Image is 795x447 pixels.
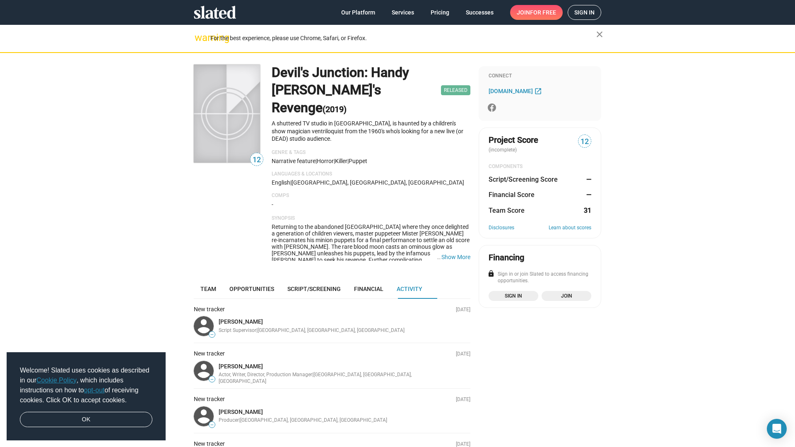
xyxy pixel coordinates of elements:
[354,286,383,292] span: Financial
[583,175,591,184] dd: —
[489,73,591,79] div: Connect
[335,158,347,164] span: killer
[272,158,316,164] span: Narrative feature
[441,254,470,260] button: …Show More
[272,120,470,143] p: A shuttered TV studio in [GEOGRAPHIC_DATA], is haunted by a children's show magician ventriloquis...
[219,327,435,334] div: Script Supervisor | [GEOGRAPHIC_DATA], [GEOGRAPHIC_DATA], [GEOGRAPHIC_DATA]
[489,271,591,284] div: Sign in or join Slated to access financing opportunities.
[489,135,538,146] span: Project Score
[487,270,495,277] mat-icon: lock
[272,201,470,209] p: -
[323,104,347,114] span: (2019)
[291,179,464,186] span: [GEOGRAPHIC_DATA], [GEOGRAPHIC_DATA], [GEOGRAPHIC_DATA]
[20,412,152,428] a: dismiss cookie message
[20,365,152,405] span: Welcome! Slated uses cookies as described in our , which includes instructions on how to of recei...
[272,149,470,156] p: Genre & Tags
[287,286,341,292] span: Script/Screening
[583,190,591,199] dd: —
[466,5,494,20] span: Successes
[574,5,595,19] span: Sign in
[272,64,438,117] h1: Devil's Junction: Handy [PERSON_NAME]'s Revenge
[194,279,223,299] a: Team
[489,252,524,263] div: Financing
[494,292,533,300] span: Sign in
[251,154,263,166] span: 12
[272,171,470,178] p: Languages & Locations
[489,225,514,231] a: Disclosures
[456,351,470,358] p: [DATE]
[209,423,215,427] span: —
[489,86,544,96] a: [DOMAIN_NAME]
[209,332,215,337] span: —
[223,279,281,299] a: Opportunities
[272,223,470,296] span: Returning to the abandoned [GEOGRAPHIC_DATA] where they once delighted a generation of children v...
[530,5,556,20] span: for free
[209,377,215,382] span: —
[194,350,435,358] div: New tracker
[431,5,449,20] span: Pricing
[219,318,263,325] a: [PERSON_NAME]
[210,33,596,44] div: For the best experience, please use Chrome, Safari, or Firefox.
[578,136,591,147] span: 12
[595,29,605,39] mat-icon: close
[433,254,441,260] span: …
[583,206,591,215] dd: 31
[341,5,375,20] span: Our Platform
[767,419,787,439] div: Open Intercom Messenger
[489,206,525,215] dt: Team Score
[489,291,538,301] a: Sign in
[7,352,166,441] div: cookieconsent
[195,33,205,43] mat-icon: warning
[335,5,382,20] a: Our Platform
[510,5,563,20] a: Joinfor free
[290,179,291,186] span: |
[549,225,591,231] a: Learn about scores
[281,279,347,299] a: Script/Screening
[229,286,274,292] span: Opportunities
[84,387,105,394] a: opt-out
[424,5,456,20] a: Pricing
[36,377,77,384] a: Cookie Policy
[385,5,421,20] a: Services
[489,163,591,170] div: COMPONENTS
[534,87,542,95] mat-icon: open_in_new
[456,397,470,403] p: [DATE]
[517,5,556,20] span: Join
[316,158,317,164] span: |
[219,409,263,415] a: [PERSON_NAME]
[219,363,263,370] a: [PERSON_NAME]
[272,215,470,222] p: Synopsis
[194,305,435,313] div: New tracker
[334,158,335,164] span: |
[347,158,349,164] span: |
[542,291,591,301] a: Join
[397,286,422,292] span: Activity
[219,417,435,424] div: Producer | [GEOGRAPHIC_DATA], [GEOGRAPHIC_DATA], [GEOGRAPHIC_DATA]
[349,158,367,164] span: puppet
[219,372,435,385] div: Actor, Writer, Director, Production Manager | [GEOGRAPHIC_DATA], [GEOGRAPHIC_DATA], [GEOGRAPHIC_D...
[272,179,290,186] span: English
[390,279,429,299] a: Activity
[459,5,500,20] a: Successes
[347,279,390,299] a: Financial
[489,147,518,153] span: (incomplete)
[456,307,470,313] p: [DATE]
[317,158,334,164] span: Horror
[194,395,435,403] div: New tracker
[489,190,535,199] dt: Financial Score
[441,85,470,95] span: Released
[489,88,533,94] span: [DOMAIN_NAME]
[272,192,470,199] p: Comps
[489,175,558,184] dt: Script/Screening Score
[547,292,586,300] span: Join
[200,286,216,292] span: Team
[568,5,601,20] a: Sign in
[392,5,414,20] span: Services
